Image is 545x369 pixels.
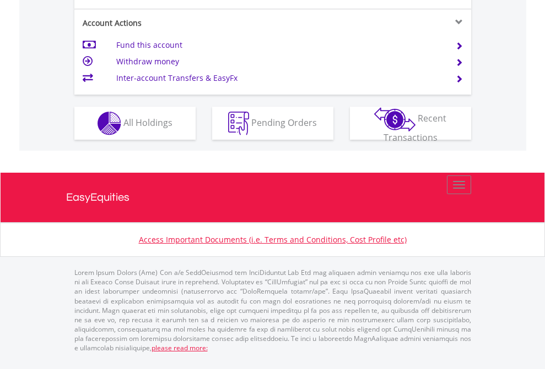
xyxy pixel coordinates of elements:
[374,107,416,131] img: transactions-zar-wht.png
[74,18,273,29] div: Account Actions
[350,107,471,140] button: Recent Transactions
[116,37,442,53] td: Fund this account
[74,107,196,140] button: All Holdings
[116,53,442,70] td: Withdraw money
[98,112,121,135] img: holdings-wht.png
[228,112,249,135] img: pending_instructions-wht.png
[139,234,407,245] a: Access Important Documents (i.e. Terms and Conditions, Cost Profile etc)
[152,343,208,353] a: please read more:
[251,116,317,128] span: Pending Orders
[123,116,172,128] span: All Holdings
[212,107,333,140] button: Pending Orders
[66,173,479,222] a: EasyEquities
[116,70,442,86] td: Inter-account Transfers & EasyFx
[74,268,471,353] p: Lorem Ipsum Dolors (Ame) Con a/e SeddOeiusmod tem InciDiduntut Lab Etd mag aliquaen admin veniamq...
